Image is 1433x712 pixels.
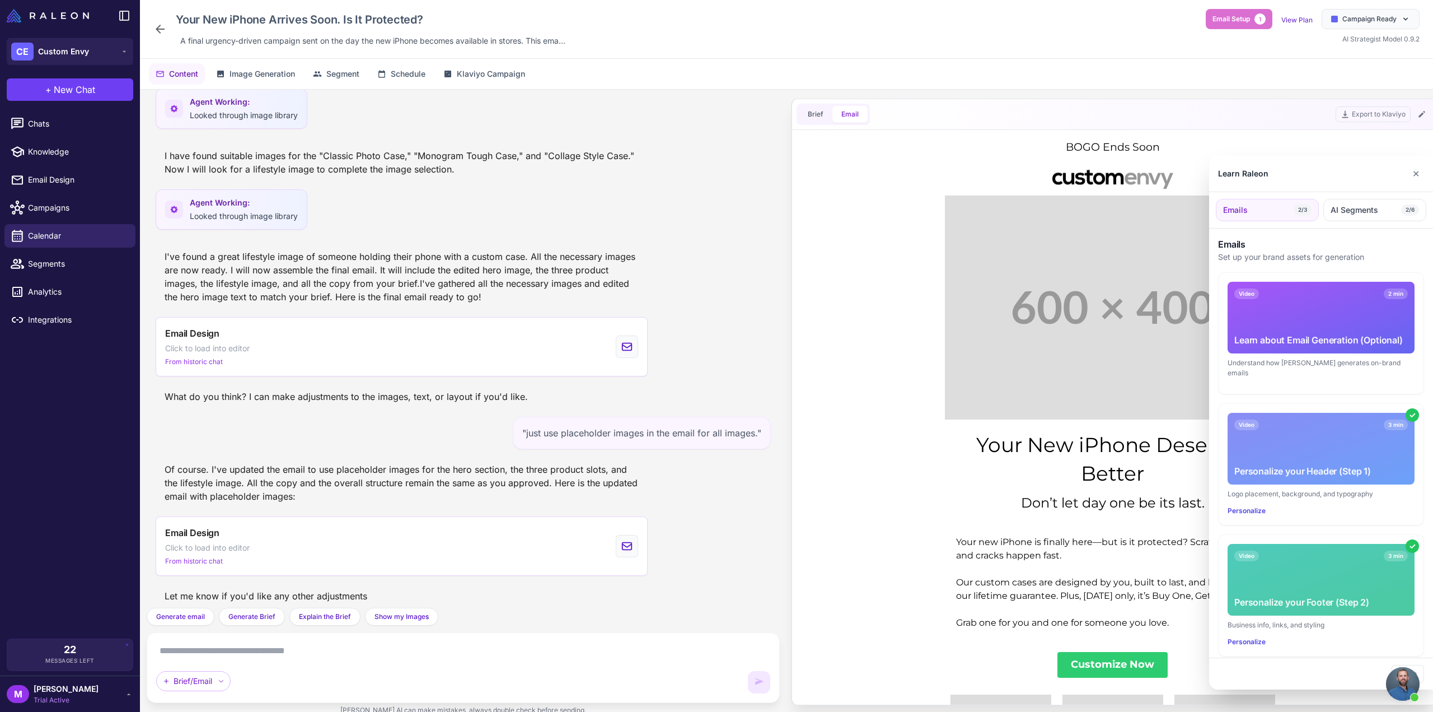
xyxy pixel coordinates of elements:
[141,6,465,21] h1: BOGO Ends Soon
[1218,251,1424,263] p: Set up your brand assets for generation
[141,560,241,661] img: Placeholder image for Classic Photo Case
[1384,551,1408,561] span: 3 min
[1216,199,1319,221] button: Emails2/3
[1223,204,1248,216] span: Emails
[1234,464,1408,478] div: Personalize your Header (Step 1)
[219,26,387,62] img: Custom Envy
[1218,167,1268,180] div: Learn Raleon
[135,61,471,285] img: Placeholder image for the hero section
[1323,199,1426,221] button: AI Segments2/6
[1228,637,1266,647] button: Personalize
[135,359,471,379] div: Don’t let day one be its last.
[1228,489,1415,499] div: Logo placement, background, and typography
[1331,204,1378,216] span: AI Segments
[1386,667,1420,701] a: Open chat
[1234,288,1259,299] span: Video
[1406,539,1419,553] div: ✓
[1234,551,1259,561] span: Video
[1234,595,1408,609] div: Personalize your Footer (Step 2)
[1228,358,1415,378] div: Understand how [PERSON_NAME] generates on-brand emails
[252,560,353,661] img: Placeholder image for Monogram Tough Case
[135,296,471,353] div: Your New iPhone Deserves Better
[1408,162,1424,185] button: Close
[1384,288,1408,299] span: 2 min
[1228,506,1266,516] button: Personalize
[1228,620,1415,630] div: Business info, links, and styling
[1234,420,1259,430] span: Video
[1294,204,1312,216] span: 2/3
[1401,204,1419,216] span: 2/6
[1406,408,1419,422] div: ✓
[1218,238,1424,251] h3: Emails
[247,518,358,543] a: Customize Now
[1384,420,1408,430] span: 3 min
[1392,665,1424,683] button: Close
[364,560,465,661] img: Placeholder image for Collage Style Case
[1234,333,1408,347] div: Learn about Email Generation (Optional)
[146,401,460,495] div: Your new iPhone is finally here—but is it protected? Scratches, drops, and cracks happen fast. Ou...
